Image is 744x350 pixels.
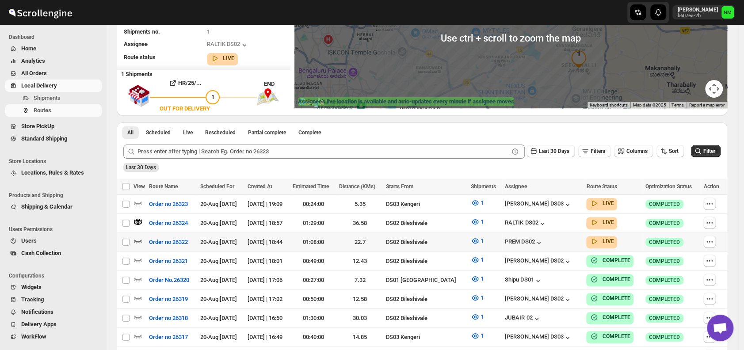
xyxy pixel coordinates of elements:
[21,333,46,340] span: WorkFlow
[5,104,102,117] button: Routes
[5,318,102,331] button: Delivery Apps
[721,6,734,19] span: Narjit Magar
[5,92,102,104] button: Shipments
[21,250,61,256] span: Cash Collection
[298,129,321,136] span: Complete
[207,28,210,35] span: 1
[465,215,489,229] button: 1
[586,183,617,190] span: Route Status
[126,164,156,171] span: Last 30 Days
[703,148,715,154] span: Filter
[293,276,334,285] div: 00:27:00
[207,41,249,49] button: RALTIK DS02
[200,296,237,302] span: 20-Aug | [DATE]
[703,183,719,190] span: Action
[128,79,150,113] img: shop.svg
[7,1,73,23] img: ScrollEngine
[5,201,102,213] button: Shipping & Calendar
[649,239,680,246] span: COMPLETED
[183,129,193,136] span: Live
[386,333,465,342] div: DS03 Kengeri
[200,183,234,190] span: Scheduled For
[149,314,188,323] span: Order no 26318
[386,219,465,228] div: DS02 Bileshivale
[386,183,413,190] span: Starts From
[144,235,193,249] button: Order no 26322
[465,253,489,267] button: 1
[505,295,572,304] button: [PERSON_NAME] DS02
[5,247,102,259] button: Cash Collection
[21,169,84,176] span: Locations, Rules & Rates
[149,276,189,285] span: Order No.26320
[649,334,680,341] span: COMPLETED
[21,296,44,303] span: Tracking
[602,257,630,263] b: COMPLETE
[481,313,484,320] span: 1
[9,192,102,199] span: Products and Shipping
[590,332,630,341] button: COMPLETE
[339,333,381,342] div: 14.85
[34,95,61,101] span: Shipments
[5,167,102,179] button: Locations, Rules & Rates
[144,197,193,211] button: Order no 26323
[602,200,614,206] b: LIVE
[144,311,193,325] button: Order no 26318
[144,273,195,287] button: Order No.26320
[481,256,484,263] span: 1
[21,70,47,76] span: All Orders
[211,94,214,100] span: 1
[293,295,334,304] div: 00:50:00
[527,145,575,157] button: Last 30 Days
[5,306,102,318] button: Notifications
[149,200,188,209] span: Order no 26323
[505,200,572,209] button: [PERSON_NAME] DS03
[471,183,496,190] span: Shipments
[339,238,381,247] div: 22.7
[21,57,45,64] span: Analytics
[149,183,178,190] span: Route Name
[293,238,334,247] div: 01:08:00
[689,103,725,107] a: Report a map error
[21,284,42,290] span: Widgets
[5,331,102,343] button: WorkFlow
[339,295,381,304] div: 12.58
[9,226,102,233] span: Users Permissions
[178,80,202,86] b: HR/25/...
[248,129,286,136] span: Partial complete
[649,258,680,265] span: COMPLETED
[626,148,648,154] span: Columns
[339,314,381,323] div: 30.03
[505,276,542,285] button: Shipu DS01
[386,295,465,304] div: DS02 Bileshivale
[200,334,237,340] span: 20-Aug | [DATE]
[293,333,334,342] div: 00:40:00
[134,183,145,190] span: View
[9,34,102,41] span: Dashboard
[705,80,723,98] button: Map camera controls
[505,219,547,228] button: RALTIK DS02
[578,145,610,157] button: Filters
[248,200,287,209] div: [DATE] | 19:09
[21,308,53,315] span: Notifications
[505,257,572,266] button: [PERSON_NAME] DS02
[150,76,220,90] button: HR/25/...
[590,218,614,227] button: LIVE
[465,291,489,305] button: 1
[205,129,236,136] span: Rescheduled
[339,257,381,266] div: 12.43
[645,183,692,190] span: Optimization Status
[210,54,234,63] button: LIVE
[339,200,381,209] div: 5.35
[264,80,290,88] div: END
[5,55,102,67] button: Analytics
[149,257,188,266] span: Order no 26321
[248,295,287,304] div: [DATE] | 17:02
[481,237,484,244] span: 1
[465,272,489,286] button: 1
[505,314,541,323] button: JUBAIR 02
[591,148,605,154] span: Filters
[633,103,666,107] span: Map data ©2025
[5,235,102,247] button: Users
